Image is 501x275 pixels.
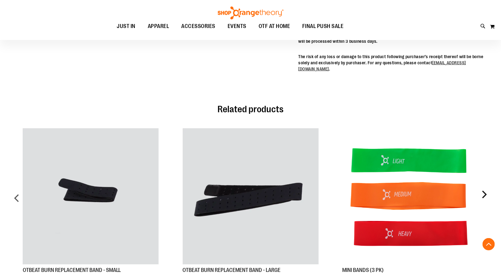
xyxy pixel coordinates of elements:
span: EVENTS [228,19,246,33]
span: OTF AT HOME [259,19,290,33]
span: FINAL PUSH SALE [302,19,344,33]
img: Shop Orangetheory [217,6,284,19]
a: Product Page Link [182,128,319,265]
a: ACCESSORIES [175,19,221,34]
span: Related products [217,104,284,114]
span: JUST IN [117,19,135,33]
a: FINAL PUSH SALE [296,19,350,34]
a: EVENTS [221,19,252,34]
a: APPAREL [142,19,175,34]
a: OTBEAT BURN REPLACEMENT BAND - LARGE [182,267,280,273]
span: APPAREL [148,19,169,33]
a: MINI BANDS (3 PK) [342,267,384,273]
a: OTBEAT BURN REPLACEMENT BAND - SMALL [23,267,121,273]
a: Product Page Link [23,128,159,265]
img: OTBEAT BURN REPLACEMENT BAND - SMALL [23,128,159,265]
img: OTBEAT BURN REPLACEMENT BAND - LARGE [182,128,319,265]
p: The risk of any loss or damage to this product following purchaser’s receipt thereof will be born... [299,54,490,72]
img: MINI BANDS (3 PK) [342,128,479,265]
button: Back To Top [483,238,495,250]
span: ACCESSORIES [181,19,215,33]
a: JUST IN [111,19,142,34]
a: OTF AT HOME [252,19,296,33]
a: Product Page Link [342,128,479,265]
